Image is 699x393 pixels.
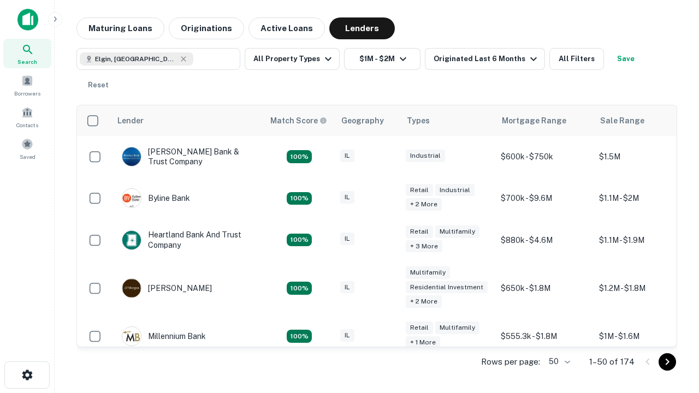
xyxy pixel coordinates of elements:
[122,147,253,166] div: [PERSON_NAME] Bank & Trust Company
[341,114,384,127] div: Geography
[435,184,475,196] div: Industrial
[608,48,643,70] button: Save your search to get updates of matches that match your search criteria.
[407,114,430,127] div: Types
[425,48,545,70] button: Originated Last 6 Months
[270,115,325,127] h6: Match Score
[122,231,141,249] img: picture
[589,355,635,368] p: 1–50 of 174
[14,89,40,98] span: Borrowers
[544,354,572,370] div: 50
[245,48,340,70] button: All Property Types
[495,136,594,177] td: $600k - $750k
[122,189,141,207] img: picture
[340,150,354,162] div: IL
[594,136,692,177] td: $1.5M
[117,114,144,127] div: Lender
[406,321,433,334] div: Retail
[406,266,450,279] div: Multifamily
[3,70,51,100] a: Borrowers
[122,147,141,166] img: picture
[406,336,440,349] div: + 1 more
[17,9,38,31] img: capitalize-icon.png
[95,54,177,64] span: Elgin, [GEOGRAPHIC_DATA], [GEOGRAPHIC_DATA]
[270,115,327,127] div: Capitalize uses an advanced AI algorithm to match your search with the best lender. The match sco...
[594,315,692,357] td: $1M - $1.6M
[248,17,325,39] button: Active Loans
[20,152,35,161] span: Saved
[287,150,312,163] div: Matching Properties: 28, hasApolloMatch: undefined
[495,219,594,260] td: $880k - $4.6M
[122,279,141,297] img: picture
[122,188,190,208] div: Byline Bank
[406,150,445,162] div: Industrial
[406,225,433,238] div: Retail
[3,102,51,132] a: Contacts
[406,198,442,211] div: + 2 more
[3,39,51,68] a: Search
[495,105,594,136] th: Mortgage Range
[122,327,141,346] img: picture
[549,48,604,70] button: All Filters
[594,105,692,136] th: Sale Range
[335,105,400,136] th: Geography
[600,114,644,127] div: Sale Range
[495,177,594,219] td: $700k - $9.6M
[406,281,488,294] div: Residential Investment
[81,74,116,96] button: Reset
[659,353,676,371] button: Go to next page
[406,240,442,253] div: + 3 more
[340,191,354,204] div: IL
[594,261,692,316] td: $1.2M - $1.8M
[287,282,312,295] div: Matching Properties: 24, hasApolloMatch: undefined
[16,121,38,129] span: Contacts
[111,105,264,136] th: Lender
[481,355,540,368] p: Rows per page:
[287,234,312,247] div: Matching Properties: 20, hasApolloMatch: undefined
[3,134,51,163] a: Saved
[435,321,479,334] div: Multifamily
[434,52,540,65] div: Originated Last 6 Months
[406,184,433,196] div: Retail
[495,261,594,316] td: $650k - $1.8M
[435,225,479,238] div: Multifamily
[169,17,244,39] button: Originations
[122,326,206,346] div: Millennium Bank
[17,57,37,66] span: Search
[340,281,354,294] div: IL
[594,177,692,219] td: $1.1M - $2M
[329,17,395,39] button: Lenders
[122,230,253,249] div: Heartland Bank And Trust Company
[76,17,164,39] button: Maturing Loans
[340,233,354,245] div: IL
[122,278,212,298] div: [PERSON_NAME]
[400,105,495,136] th: Types
[644,306,699,358] iframe: Chat Widget
[594,219,692,260] td: $1.1M - $1.9M
[344,48,420,70] button: $1M - $2M
[340,329,354,342] div: IL
[287,330,312,343] div: Matching Properties: 16, hasApolloMatch: undefined
[406,295,442,308] div: + 2 more
[287,192,312,205] div: Matching Properties: 18, hasApolloMatch: undefined
[264,105,335,136] th: Capitalize uses an advanced AI algorithm to match your search with the best lender. The match sco...
[502,114,566,127] div: Mortgage Range
[495,315,594,357] td: $555.3k - $1.8M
